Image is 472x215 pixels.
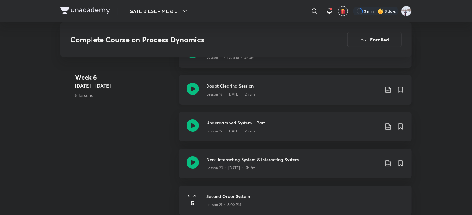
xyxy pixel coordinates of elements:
a: Underdamped System - Part ILesson 19 • [DATE] • 2h 7m [179,112,412,149]
p: Lesson 20 • [DATE] • 2h 2m [206,165,255,171]
button: GATE & ESE - ME & ... [126,5,192,17]
a: Doubt Clearing SessionLesson 18 • [DATE] • 2h 2m [179,75,412,112]
a: Non- Interacting System & Interacting SystemLesson 20 • [DATE] • 2h 2m [179,149,412,186]
h6: Sept [187,193,199,199]
button: avatar [338,6,348,16]
h4: Week 6 [75,73,174,82]
img: Nikhil [401,6,412,16]
p: Lesson 17 • [DATE] • 2h 2m [206,55,255,60]
p: Lesson 18 • [DATE] • 2h 2m [206,92,255,97]
p: Lesson 19 • [DATE] • 2h 7m [206,128,255,134]
img: Company Logo [60,7,110,14]
button: Enrolled [347,32,402,47]
img: streak [377,8,384,14]
p: 5 lessons [75,92,174,98]
a: Company Logo [60,7,110,16]
h3: Underdamped System - Part I [206,119,380,126]
h3: Non- Interacting System & Interacting System [206,156,380,163]
h3: Second Order System [206,193,404,200]
h3: Doubt Clearing Session [206,83,380,89]
h5: [DATE] - [DATE] [75,82,174,89]
p: Lesson 21 • 8:00 PM [206,202,241,208]
img: avatar [340,8,346,14]
h4: 5 [187,199,199,208]
h3: Complete Course on Process Dynamics [70,35,312,44]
